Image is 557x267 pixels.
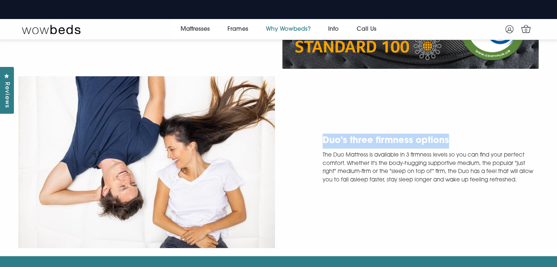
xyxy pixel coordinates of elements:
h2: Duo's three firmness options [323,133,539,148]
img: Wow Beds Logo [22,24,81,34]
span: 0 [523,27,530,34]
a: Mattresses [172,19,219,40]
a: Frames [219,19,257,40]
a: Why Wowbeds? [257,19,319,40]
a: 0 [520,22,532,35]
span: Reviews [2,82,11,108]
a: Call Us [348,19,385,40]
a: Info [319,19,348,40]
p: The Duo Mattress is available in 3 firmness levels so you can find your perfect comfort. Whether ... [323,151,539,184]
